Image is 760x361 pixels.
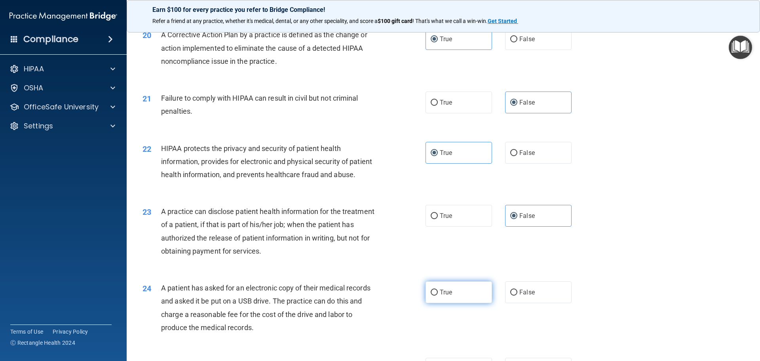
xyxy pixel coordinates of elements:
span: False [519,99,535,106]
span: 21 [142,94,151,103]
input: False [510,150,517,156]
span: 20 [142,31,151,40]
span: 23 [142,207,151,217]
span: False [519,149,535,157]
span: Refer a friend at any practice, whether it's medical, dental, or any other speciality, and score a [152,18,378,24]
span: False [519,212,535,220]
strong: Get Started [488,18,517,24]
span: Ⓒ Rectangle Health 2024 [10,339,75,347]
span: True [440,149,452,157]
p: HIPAA [24,64,44,74]
a: Privacy Policy [53,328,88,336]
strong: $100 gift card [378,18,412,24]
h4: Compliance [23,34,78,45]
p: Earn $100 for every practice you refer to Bridge Compliance! [152,6,734,13]
span: 24 [142,284,151,293]
input: False [510,36,517,42]
span: HIPAA protects the privacy and security of patient health information, provides for electronic an... [161,144,372,179]
a: Get Started [488,18,518,24]
input: False [510,100,517,106]
span: A patient has asked for an electronic copy of their medical records and asked it be put on a USB ... [161,284,370,332]
input: True [431,100,438,106]
span: True [440,99,452,106]
span: True [440,212,452,220]
p: OSHA [24,83,44,93]
input: False [510,290,517,296]
input: False [510,213,517,219]
a: Terms of Use [10,328,43,336]
button: Open Resource Center [729,36,752,59]
span: Failure to comply with HIPAA can result in civil but not criminal penalties. [161,94,358,115]
span: A practice can disclose patient health information for the treatment of a patient, if that is par... [161,207,374,255]
span: 22 [142,144,151,154]
span: False [519,35,535,43]
span: True [440,288,452,296]
input: True [431,290,438,296]
p: Settings [24,121,53,131]
span: ! That's what we call a win-win. [412,18,488,24]
a: HIPAA [9,64,115,74]
p: OfficeSafe University [24,102,99,112]
img: PMB logo [9,8,117,24]
input: True [431,36,438,42]
span: False [519,288,535,296]
span: A Corrective Action Plan by a practice is defined as the change or action implemented to eliminat... [161,31,367,65]
input: True [431,213,438,219]
a: OSHA [9,83,115,93]
span: True [440,35,452,43]
a: OfficeSafe University [9,102,115,112]
input: True [431,150,438,156]
a: Settings [9,121,115,131]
